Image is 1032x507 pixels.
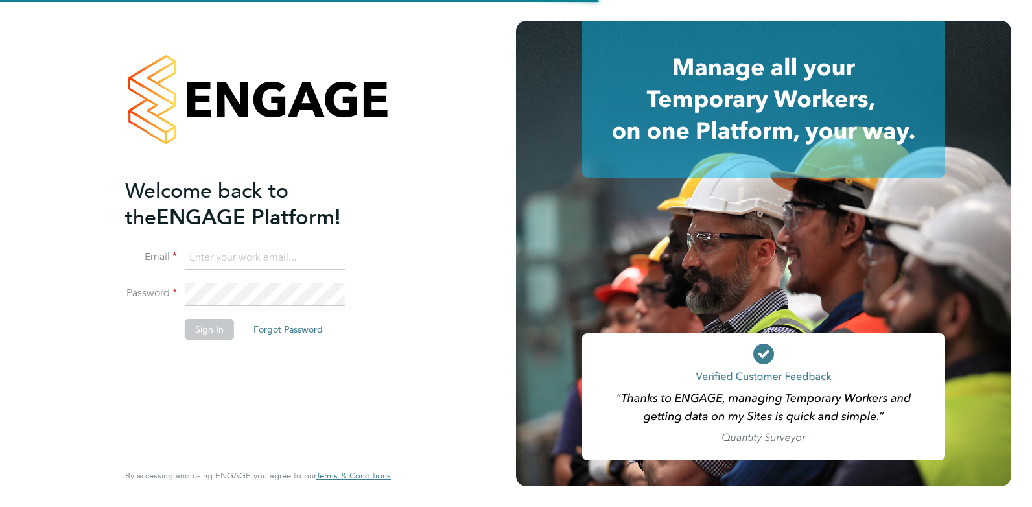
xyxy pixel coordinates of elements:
button: Forgot Password [243,319,333,340]
button: Sign In [185,319,234,340]
input: Enter your work email... [185,246,345,270]
span: By accessing and using ENGAGE you agree to our [125,470,391,481]
span: Welcome back to the [125,178,288,230]
h2: ENGAGE Platform! [125,178,378,231]
label: Email [125,250,177,264]
label: Password [125,287,177,300]
a: Terms & Conditions [316,471,391,481]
